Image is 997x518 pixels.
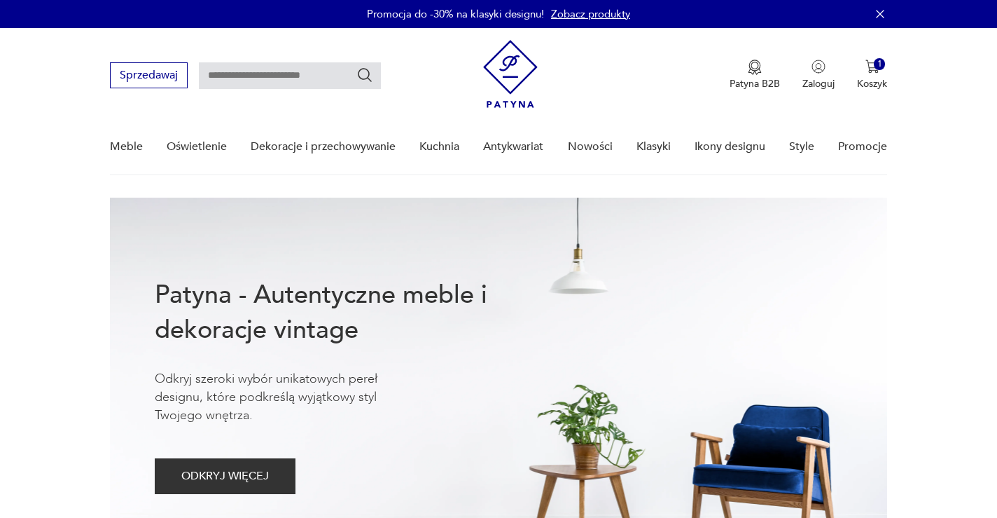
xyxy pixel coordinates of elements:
button: Sprzedawaj [110,62,188,88]
p: Odkryj szeroki wybór unikatowych pereł designu, które podkreślą wyjątkowy styl Twojego wnętrza. [155,370,421,425]
a: Ikony designu [695,120,765,174]
p: Koszyk [857,77,887,90]
button: Zaloguj [802,60,835,90]
a: Dekoracje i przechowywanie [251,120,396,174]
img: Patyna - sklep z meblami i dekoracjami vintage [483,40,538,108]
a: Meble [110,120,143,174]
img: Ikona koszyka [865,60,879,74]
div: 1 [874,58,886,70]
h1: Patyna - Autentyczne meble i dekoracje vintage [155,278,533,348]
a: Antykwariat [483,120,543,174]
a: Promocje [838,120,887,174]
a: Sprzedawaj [110,71,188,81]
p: Patyna B2B [730,77,780,90]
button: ODKRYJ WIĘCEJ [155,458,295,494]
button: Szukaj [356,67,373,83]
button: 1Koszyk [857,60,887,90]
img: Ikonka użytkownika [811,60,825,74]
a: ODKRYJ WIĘCEJ [155,472,295,482]
p: Zaloguj [802,77,835,90]
a: Ikona medaluPatyna B2B [730,60,780,90]
img: Ikona medalu [748,60,762,75]
a: Klasyki [636,120,671,174]
button: Patyna B2B [730,60,780,90]
a: Oświetlenie [167,120,227,174]
p: Promocja do -30% na klasyki designu! [367,7,544,21]
a: Kuchnia [419,120,459,174]
a: Style [789,120,814,174]
a: Nowości [568,120,613,174]
a: Zobacz produkty [551,7,630,21]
